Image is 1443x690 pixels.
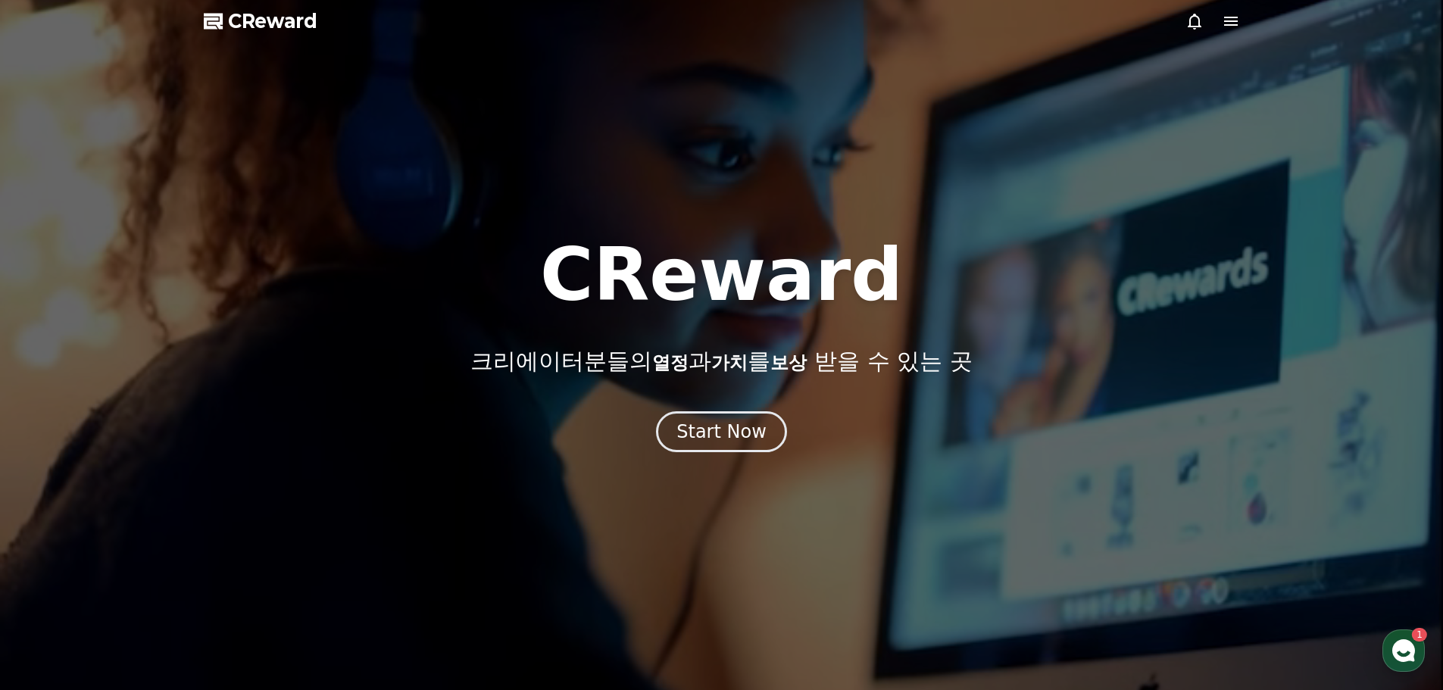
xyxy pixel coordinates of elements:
[652,352,689,373] span: 열정
[5,480,100,518] a: 홈
[228,9,317,33] span: CReward
[470,348,972,375] p: 크리에이터분들의 과 를 받을 수 있는 곳
[656,411,787,452] button: Start Now
[154,479,159,492] span: 1
[195,480,291,518] a: 설정
[656,426,787,441] a: Start Now
[234,503,252,515] span: 설정
[204,9,317,33] a: CReward
[711,352,748,373] span: 가치
[139,504,157,516] span: 대화
[676,420,767,444] div: Start Now
[100,480,195,518] a: 1대화
[540,239,903,311] h1: CReward
[48,503,57,515] span: 홈
[770,352,807,373] span: 보상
